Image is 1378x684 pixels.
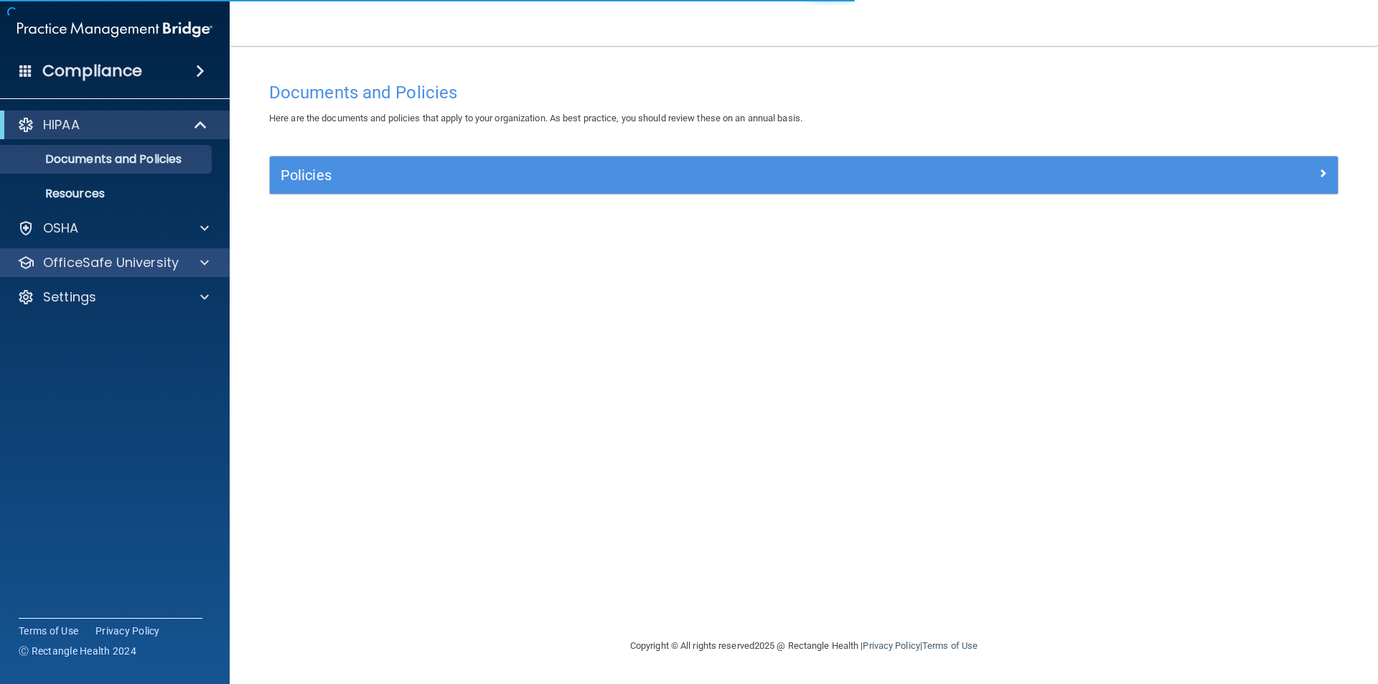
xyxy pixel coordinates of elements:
[17,220,209,237] a: OSHA
[863,640,919,651] a: Privacy Policy
[1130,582,1361,640] iframe: Drift Widget Chat Controller
[43,289,96,306] p: Settings
[281,164,1327,187] a: Policies
[17,254,209,271] a: OfficeSafe University
[269,83,1339,102] h4: Documents and Policies
[43,254,179,271] p: OfficeSafe University
[19,644,136,658] span: Ⓒ Rectangle Health 2024
[17,15,212,44] img: PMB logo
[43,116,80,133] p: HIPAA
[19,624,78,638] a: Terms of Use
[542,623,1066,669] div: Copyright © All rights reserved 2025 @ Rectangle Health | |
[922,640,978,651] a: Terms of Use
[9,152,205,167] p: Documents and Policies
[43,220,79,237] p: OSHA
[9,187,205,201] p: Resources
[269,113,802,123] span: Here are the documents and policies that apply to your organization. As best practice, you should...
[95,624,160,638] a: Privacy Policy
[281,167,1060,183] h5: Policies
[42,61,142,81] h4: Compliance
[17,116,208,133] a: HIPAA
[17,289,209,306] a: Settings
